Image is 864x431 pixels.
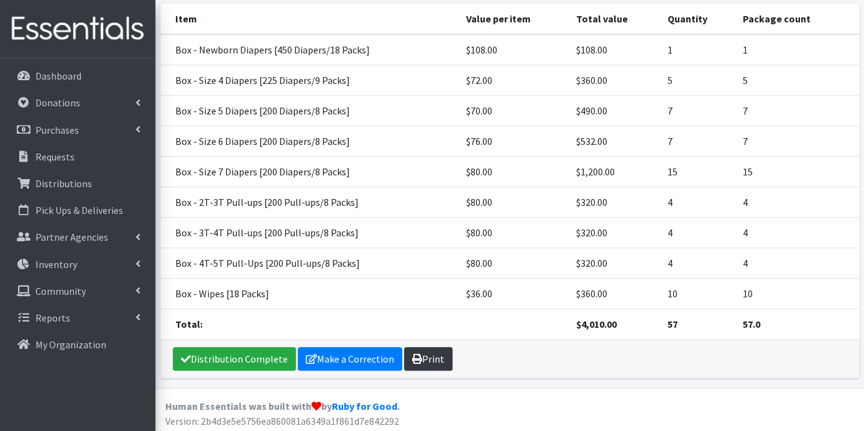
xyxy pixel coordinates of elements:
a: Distributions [5,171,150,196]
td: 4 [735,218,860,248]
td: 4 [735,248,860,279]
a: Inventory [5,252,150,277]
a: Requests [5,144,150,169]
strong: Total: [175,318,203,330]
td: 4 [660,218,735,248]
td: 4 [735,187,860,218]
p: Reports [35,312,70,324]
span: Version: 2b4d3e5e5756ea860081a6349a1f861d7e842292 [165,415,399,427]
td: $80.00 [459,248,568,279]
td: Box - 3T-4T Pull-ups [200 Pull-ups/8 Packs] [160,218,459,248]
td: Box - Size 4 Diapers [225 Diapers/9 Packs] [160,65,459,96]
td: $490.00 [568,96,659,126]
td: 4 [660,187,735,218]
strong: 57.0 [743,318,760,330]
th: Item [160,4,459,34]
img: HumanEssentials [5,8,150,50]
p: My Organization [35,338,106,351]
th: Value per item [459,4,568,34]
td: $80.00 [459,157,568,187]
td: Box - 4T-5T Pull-Ups [200 Pull-ups/8 Packs] [160,248,459,279]
td: $532.00 [568,126,659,157]
td: $108.00 [568,34,659,65]
td: Box - 2T-3T Pull-ups [200 Pull-ups/8 Packs] [160,187,459,218]
td: 7 [660,126,735,157]
td: $108.00 [459,34,568,65]
p: Community [35,285,86,297]
a: Print [404,347,453,371]
p: Pick Ups & Deliveries [35,204,123,216]
th: Quantity [660,4,735,34]
td: Box - Newborn Diapers [450 Diapers/18 Packs] [160,34,459,65]
td: 15 [660,157,735,187]
a: Partner Agencies [5,225,150,249]
a: Pick Ups & Deliveries [5,198,150,223]
td: $360.00 [568,279,659,309]
a: Community [5,279,150,304]
td: 15 [735,157,860,187]
td: 4 [660,248,735,279]
p: Purchases [35,124,79,136]
td: $320.00 [568,187,659,218]
p: Partner Agencies [35,231,108,243]
td: 7 [735,126,860,157]
td: Box - Size 7 Diapers [200 Diapers/8 Packs] [160,157,459,187]
a: Distribution Complete [173,347,296,371]
td: $70.00 [459,96,568,126]
a: Ruby for Good [332,400,397,412]
p: Inventory [35,258,77,271]
a: My Organization [5,332,150,357]
strong: Human Essentials was built with by . [165,400,400,412]
a: Purchases [5,118,150,142]
td: 10 [735,279,860,309]
td: 7 [660,96,735,126]
th: Total value [568,4,659,34]
td: 7 [735,96,860,126]
td: Box - Wipes [18 Packs] [160,279,459,309]
td: $320.00 [568,218,659,248]
td: $1,200.00 [568,157,659,187]
td: 1 [660,34,735,65]
p: Requests [35,151,75,163]
th: Package count [735,4,860,34]
td: Box - Size 6 Diapers [200 Diapers/8 Packs] [160,126,459,157]
td: Box - Size 5 Diapers [200 Diapers/8 Packs] [160,96,459,126]
p: Donations [35,96,80,109]
a: Donations [5,90,150,115]
a: Dashboard [5,63,150,88]
td: $320.00 [568,248,659,279]
strong: 57 [668,318,678,330]
td: $76.00 [459,126,568,157]
td: 10 [660,279,735,309]
a: Reports [5,305,150,330]
td: $36.00 [459,279,568,309]
td: $80.00 [459,218,568,248]
td: $72.00 [459,65,568,96]
td: 5 [660,65,735,96]
a: Make a Correction [298,347,402,371]
p: Distributions [35,177,92,190]
strong: $4,010.00 [576,318,616,330]
td: $80.00 [459,187,568,218]
td: 5 [735,65,860,96]
td: $360.00 [568,65,659,96]
td: 1 [735,34,860,65]
p: Dashboard [35,70,81,82]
